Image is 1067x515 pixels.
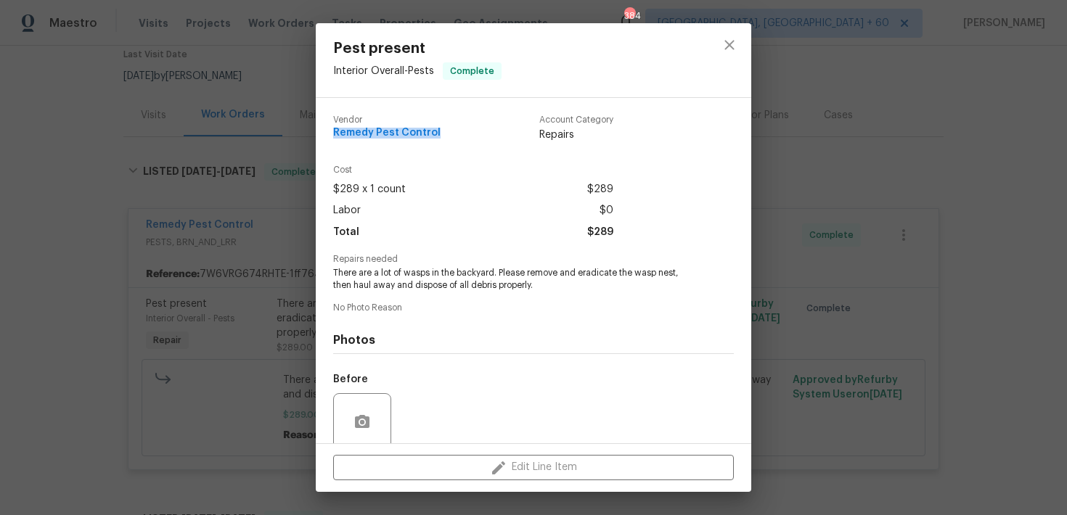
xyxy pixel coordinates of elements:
span: Remedy Pest Control [333,128,441,139]
h4: Photos [333,333,734,347]
span: Labor [333,200,361,221]
span: Repairs needed [333,255,734,264]
span: Account Category [539,115,613,125]
span: Vendor [333,115,441,125]
span: There are a lot of wasps in the backyard. Please remove and eradicate the wasp nest, then haul aw... [333,267,694,292]
div: 384 [624,9,634,23]
button: close [712,28,747,62]
span: $289 [587,179,613,200]
h5: Before [333,374,368,384]
span: $289 x 1 count [333,179,406,200]
span: $289 [587,222,613,243]
span: Repairs [539,128,613,142]
span: Cost [333,165,613,175]
span: Total [333,222,359,243]
span: Complete [444,64,500,78]
span: $0 [600,200,613,221]
span: No Photo Reason [333,303,734,313]
span: Pest present [333,41,502,57]
span: Interior Overall - Pests [333,66,434,76]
